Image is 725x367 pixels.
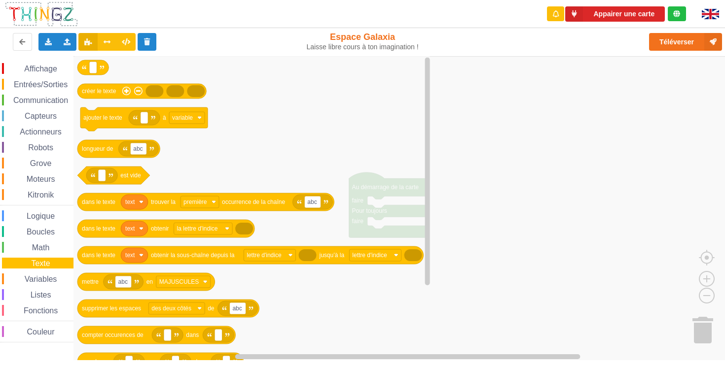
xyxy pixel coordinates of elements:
text: occurrence de la chaîne [222,199,285,205]
text: abc [118,278,128,285]
text: dans le texte [82,199,115,205]
text: text [125,225,135,232]
text: abc [307,199,317,205]
button: Téléverser [649,33,722,51]
text: en [146,278,153,285]
span: Grove [29,159,53,167]
text: créer le texte [82,88,116,95]
text: abc [232,305,242,312]
text: mettre [82,278,99,285]
div: Tu es connecté au serveur de création de Thingz [668,6,686,21]
text: dans [186,332,199,338]
text: la lettre d'indice [177,225,218,232]
span: Math [31,243,51,252]
text: à [163,114,166,121]
text: des deux côtés [151,305,191,312]
text: abc [133,145,143,152]
span: Boucles [25,228,56,236]
button: Appairer une carte [565,6,665,22]
text: dans le texte [82,252,115,259]
text: text [125,199,135,205]
text: lettre d'indice [352,252,387,259]
span: Robots [27,143,55,152]
text: ajouter le texte [83,114,122,121]
text: obtenir la sous-chaîne depuis la [151,252,235,259]
span: Fonctions [22,306,59,315]
text: supprimer les espaces [82,305,141,312]
text: variable [172,114,193,121]
img: gb.png [702,9,719,19]
span: Listes [29,291,53,299]
span: Moteurs [25,175,57,183]
text: de [208,305,215,312]
text: compter occurences de [82,332,144,338]
text: text [125,252,135,259]
img: thingz_logo.png [4,1,78,27]
text: trouver la [151,199,176,205]
span: Communication [12,96,70,104]
text: MAJUSCULES [159,278,199,285]
text: est vide [120,172,141,179]
span: Affichage [23,65,58,73]
span: Capteurs [23,112,58,120]
span: Logique [25,212,56,220]
span: Couleur [26,328,56,336]
text: première [183,199,207,205]
span: Variables [23,275,59,283]
div: Espace Galaxia [301,32,425,51]
text: lettre d'indice [247,252,282,259]
div: Laisse libre cours à ton imagination ! [301,43,425,51]
text: jusqu’à la [319,252,344,259]
text: obtenir [151,225,169,232]
span: Actionneurs [18,128,63,136]
span: Entrées/Sorties [12,80,69,89]
span: Kitronik [26,191,55,199]
text: longueur de [82,145,113,152]
text: dans le texte [82,225,115,232]
span: Texte [30,259,51,267]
